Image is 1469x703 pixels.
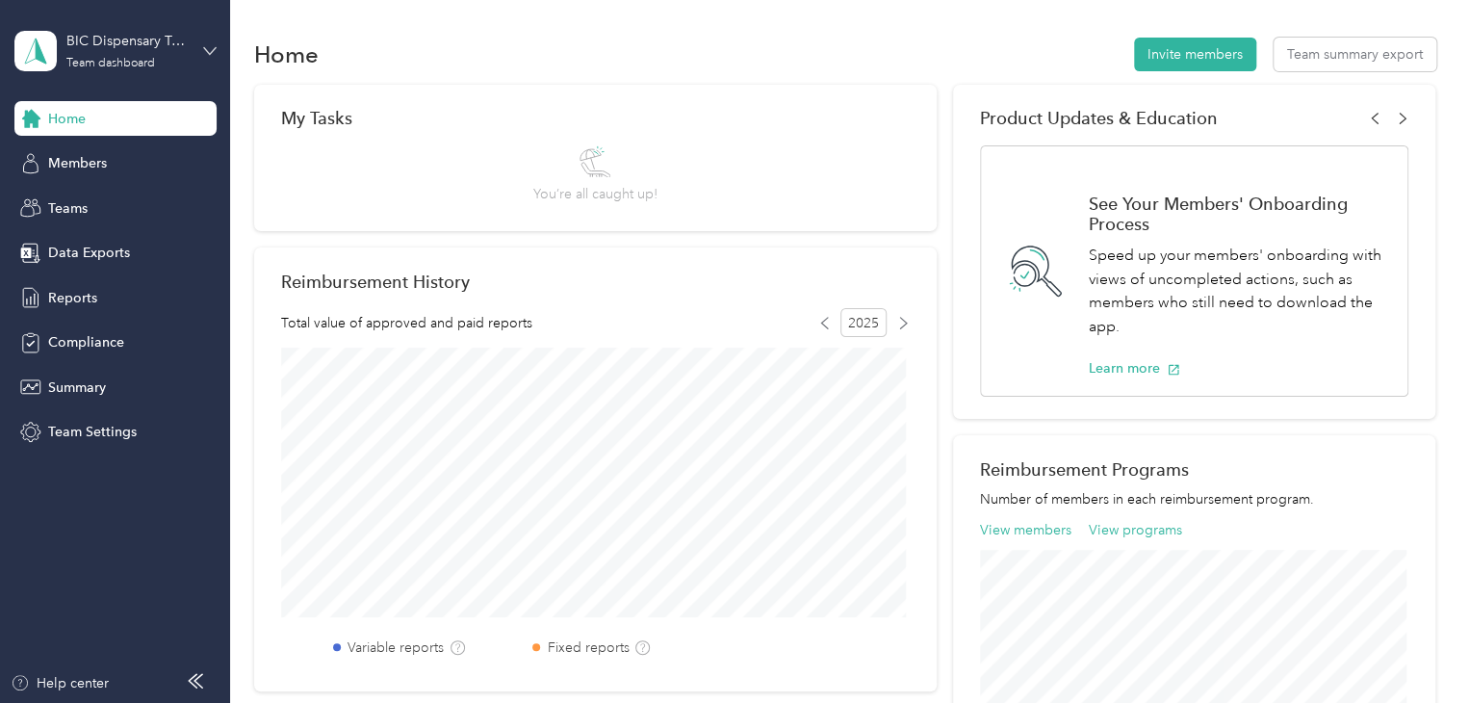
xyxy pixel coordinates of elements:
[254,44,319,65] h1: Home
[48,332,124,352] span: Compliance
[48,422,137,442] span: Team Settings
[348,638,444,658] label: Variable reports
[1134,38,1256,71] button: Invite members
[48,198,88,219] span: Teams
[1089,358,1180,378] button: Learn more
[48,243,130,263] span: Data Exports
[1361,595,1469,703] iframe: Everlance-gr Chat Button Frame
[281,272,470,292] h2: Reimbursement History
[48,153,107,173] span: Members
[1089,194,1387,234] h1: See Your Members' Onboarding Process
[980,520,1071,540] button: View members
[533,184,657,204] span: You’re all caught up!
[1089,520,1182,540] button: View programs
[48,378,106,398] span: Summary
[11,673,109,693] button: Help center
[48,109,86,129] span: Home
[66,31,187,51] div: BIC Dispensary Team
[980,108,1218,128] span: Product Updates & Education
[281,108,910,128] div: My Tasks
[1274,38,1436,71] button: Team summary export
[840,308,887,337] span: 2025
[980,459,1408,480] h2: Reimbursement Programs
[980,489,1408,509] p: Number of members in each reimbursement program.
[1089,244,1387,338] p: Speed up your members' onboarding with views of uncompleted actions, such as members who still ne...
[547,638,629,658] label: Fixed reports
[66,58,155,69] div: Team dashboard
[281,313,532,333] span: Total value of approved and paid reports
[48,288,97,308] span: Reports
